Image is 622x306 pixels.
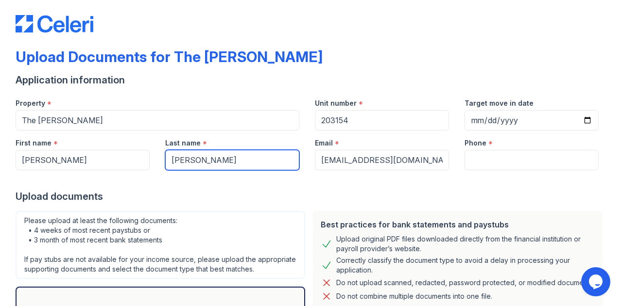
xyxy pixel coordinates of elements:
label: Last name [165,138,201,148]
label: First name [16,138,52,148]
div: Upload Documents for The [PERSON_NAME] [16,48,323,65]
label: Unit number [315,98,357,108]
iframe: chat widget [581,267,612,296]
div: Upload documents [16,190,606,203]
div: Application information [16,73,606,87]
div: Do not combine multiple documents into one file. [336,290,492,302]
img: CE_Logo_Blue-a8612792a0a2168367f1c8372b55b34899dd931a85d93a1a3d3e32e68fde9ad4.png [16,15,93,32]
div: Correctly classify the document type to avoid a delay in processing your application. [336,256,595,275]
label: Target move in date [465,98,534,108]
div: Upload original PDF files downloaded directly from the financial institution or payroll provider’... [336,234,595,254]
label: Property [16,98,45,108]
label: Phone [465,138,486,148]
div: Do not upload scanned, redacted, password protected, or modified documents. [336,277,594,289]
div: Best practices for bank statements and paystubs [321,219,595,230]
div: Please upload at least the following documents: • 4 weeks of most recent paystubs or • 3 month of... [16,211,305,279]
label: Email [315,138,333,148]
